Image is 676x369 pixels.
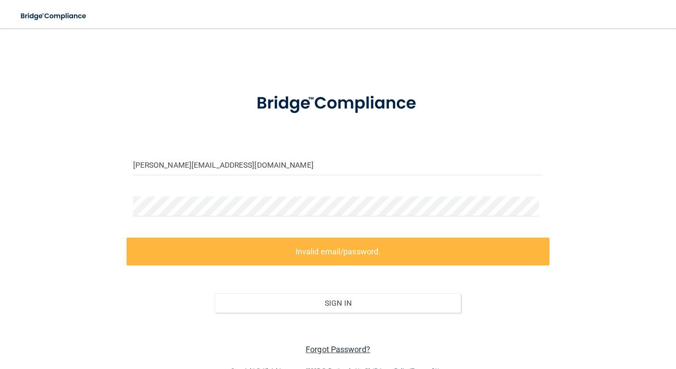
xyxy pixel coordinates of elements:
input: Email [133,155,543,175]
a: Forgot Password? [306,345,370,354]
label: Invalid email/password. [127,238,550,265]
button: Sign In [215,293,461,313]
img: bridge_compliance_login_screen.278c3ca4.svg [239,81,437,126]
img: bridge_compliance_login_screen.278c3ca4.svg [13,7,95,25]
